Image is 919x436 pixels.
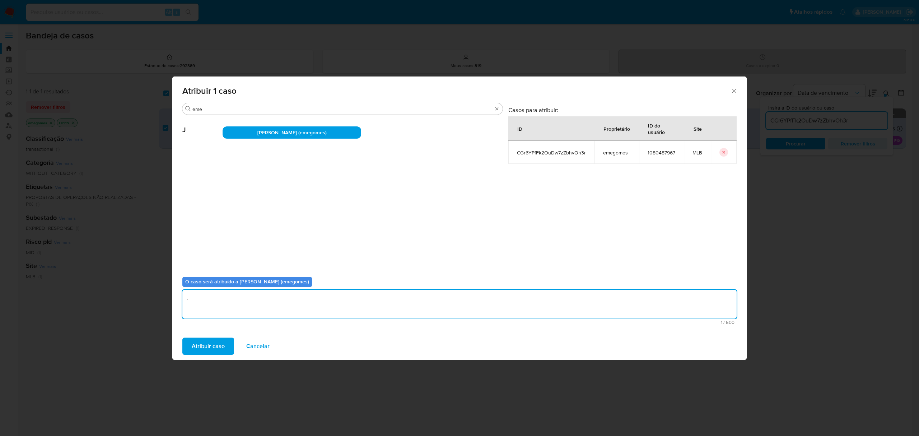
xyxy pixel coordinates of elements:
button: Atribuir caso [182,338,234,355]
div: ID [509,120,531,137]
div: Proprietário [595,120,639,137]
span: 1080487967 [648,149,675,156]
div: assign-modal [172,76,747,360]
button: Buscar [185,106,191,112]
span: Atribuir 1 caso [182,87,731,95]
span: Cancelar [246,338,270,354]
span: CGr6YPfFk2OuDw7zZbhvOh3r [517,149,586,156]
span: Atribuir caso [192,338,225,354]
h3: Casos para atribuir: [508,106,737,113]
input: Analista de pesquisa [192,106,493,112]
span: emegomes [603,149,630,156]
textarea: . [182,290,737,319]
div: ID do usuário [639,117,684,140]
span: [PERSON_NAME] (emegomes) [257,129,327,136]
button: Borrar [494,106,500,112]
span: MLB [692,149,702,156]
button: Cancelar [237,338,279,355]
span: J [182,115,223,134]
div: Site [685,120,710,137]
b: O caso será atribuído a [PERSON_NAME] (emegomes) [185,278,309,285]
button: Fechar a janela [731,87,737,94]
button: icon-button [719,148,728,157]
div: [PERSON_NAME] (emegomes) [223,126,361,139]
span: Máximo 500 caracteres [185,320,734,325]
